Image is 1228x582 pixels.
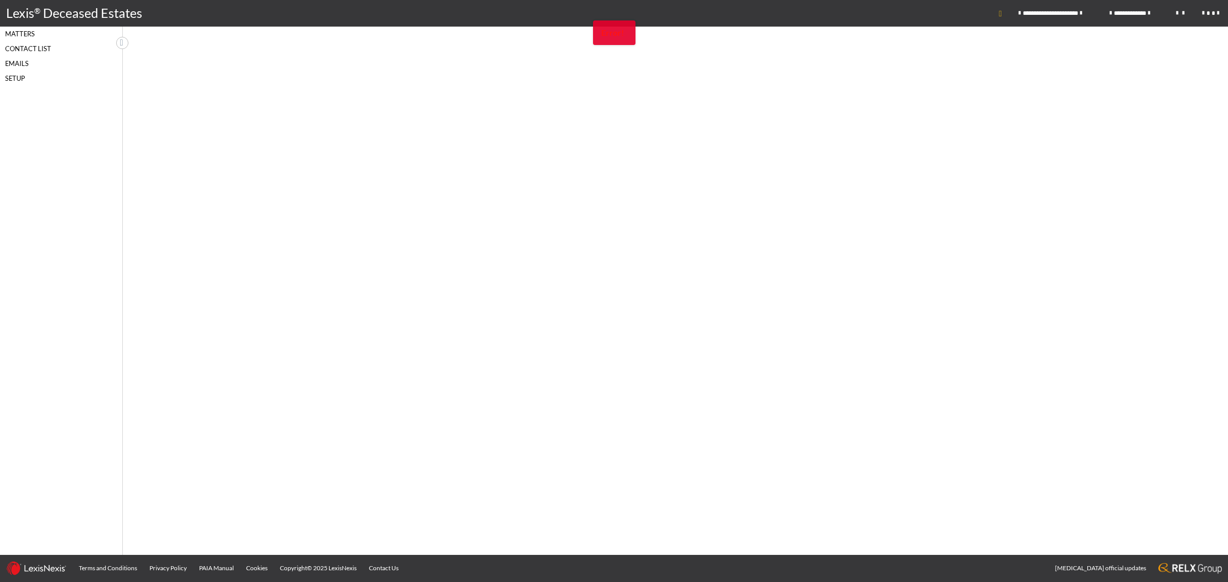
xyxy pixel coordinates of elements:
[601,28,624,37] strong: Error!
[363,555,405,581] a: Contact Us
[34,5,43,22] p: ®
[73,555,143,581] a: Terms and Conditions
[143,555,193,581] a: Privacy Policy
[274,555,363,581] a: Copyright© 2025 LexisNexis
[240,555,274,581] a: Cookies
[1158,563,1222,574] img: RELX_logo.65c3eebe.png
[6,561,67,575] img: LexisNexis_logo.0024414d.png
[193,555,240,581] a: PAIA Manual
[1049,555,1152,581] a: [MEDICAL_DATA] official updates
